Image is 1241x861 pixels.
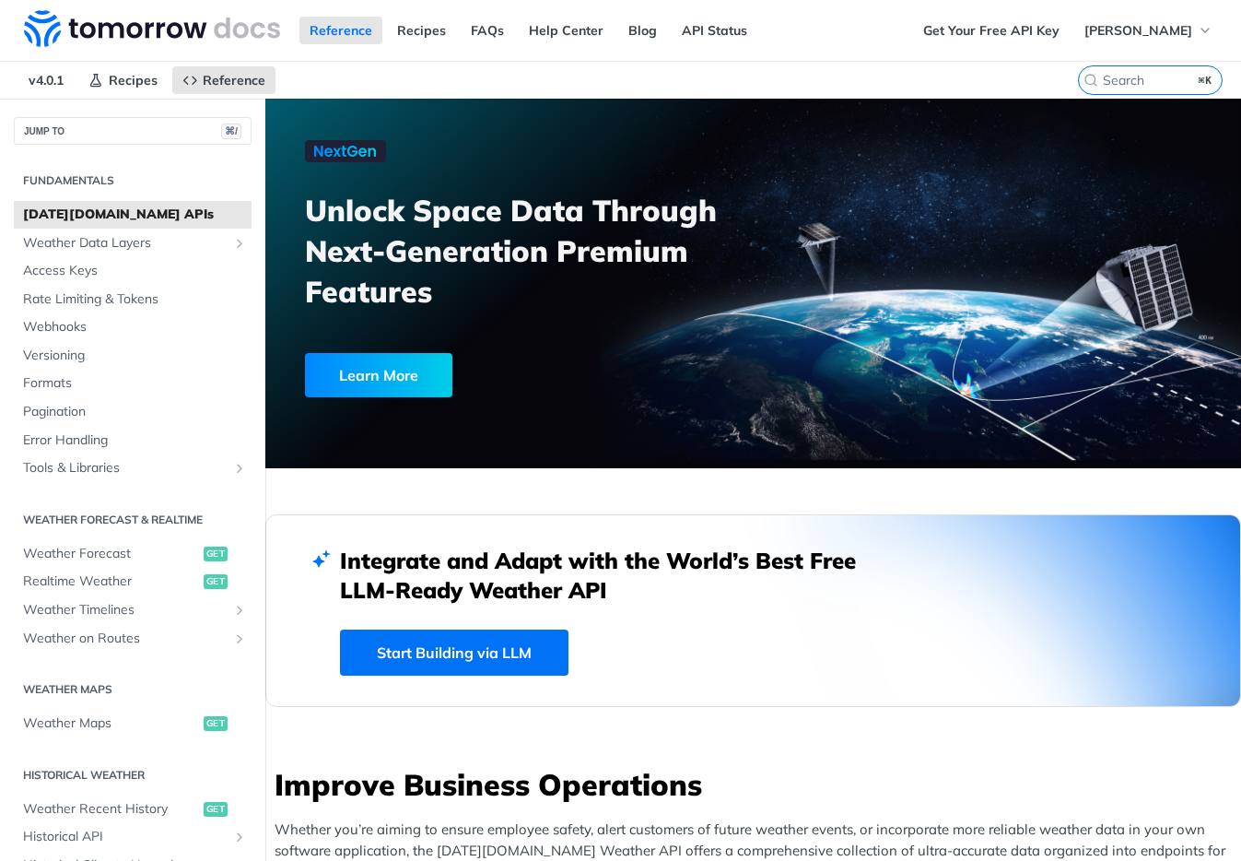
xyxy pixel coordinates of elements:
[14,313,252,341] a: Webhooks
[14,596,252,624] a: Weather TimelinesShow subpages for Weather Timelines
[23,828,228,846] span: Historical API
[14,512,252,528] h2: Weather Forecast & realtime
[23,714,199,733] span: Weather Maps
[14,342,252,370] a: Versioning
[14,796,252,823] a: Weather Recent Historyget
[232,236,247,251] button: Show subpages for Weather Data Layers
[299,17,382,44] a: Reference
[24,10,280,47] img: Tomorrow.io Weather API Docs
[340,630,568,676] a: Start Building via LLM
[305,353,452,397] div: Learn More
[232,461,247,476] button: Show subpages for Tools & Libraries
[1074,17,1223,44] button: [PERSON_NAME]
[14,625,252,653] a: Weather on RoutesShow subpages for Weather on Routes
[23,403,247,421] span: Pagination
[14,201,252,229] a: [DATE][DOMAIN_NAME] APIs
[23,459,228,478] span: Tools & Libraries
[23,347,247,365] span: Versioning
[23,545,199,563] span: Weather Forecast
[1194,71,1217,89] kbd: ⌘K
[14,823,252,851] a: Historical APIShow subpages for Historical API
[618,17,667,44] a: Blog
[23,800,199,819] span: Weather Recent History
[1083,73,1098,88] svg: Search
[14,117,252,145] button: JUMP TO⌘/
[23,234,228,253] span: Weather Data Layers
[305,190,773,312] h3: Unlock Space Data Through Next-Generation Premium Features
[172,66,275,94] a: Reference
[23,572,199,591] span: Realtime Weather
[232,603,247,618] button: Show subpages for Weather Timelines
[204,547,228,561] span: get
[519,17,614,44] a: Help Center
[387,17,456,44] a: Recipes
[204,574,228,589] span: get
[14,681,252,698] h2: Weather Maps
[672,17,757,44] a: API Status
[340,546,884,605] h2: Integrate and Adapt with the World’s Best Free LLM-Ready Weather API
[23,290,247,309] span: Rate Limiting & Tokens
[203,72,265,88] span: Reference
[14,370,252,397] a: Formats
[461,17,514,44] a: FAQs
[14,257,252,285] a: Access Keys
[23,630,228,648] span: Weather on Routes
[14,454,252,482] a: Tools & LibrariesShow subpages for Tools & Libraries
[109,72,158,88] span: Recipes
[23,318,247,336] span: Webhooks
[221,124,241,139] span: ⌘/
[232,830,247,844] button: Show subpages for Historical API
[23,262,247,280] span: Access Keys
[14,710,252,737] a: Weather Mapsget
[232,631,247,646] button: Show subpages for Weather on Routes
[23,431,247,450] span: Error Handling
[14,398,252,426] a: Pagination
[14,568,252,596] a: Realtime Weatherget
[14,427,252,454] a: Error Handling
[275,764,1241,805] h3: Improve Business Operations
[23,206,247,224] span: [DATE][DOMAIN_NAME] APIs
[14,286,252,313] a: Rate Limiting & Tokens
[305,353,679,397] a: Learn More
[14,172,252,189] h2: Fundamentals
[14,230,252,257] a: Weather Data LayersShow subpages for Weather Data Layers
[23,601,228,619] span: Weather Timelines
[18,66,74,94] span: v4.0.1
[913,17,1070,44] a: Get Your Free API Key
[14,767,252,784] h2: Historical Weather
[14,540,252,568] a: Weather Forecastget
[204,802,228,817] span: get
[204,716,228,731] span: get
[305,140,386,162] img: NextGen
[23,374,247,393] span: Formats
[78,66,168,94] a: Recipes
[1084,22,1192,39] span: [PERSON_NAME]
